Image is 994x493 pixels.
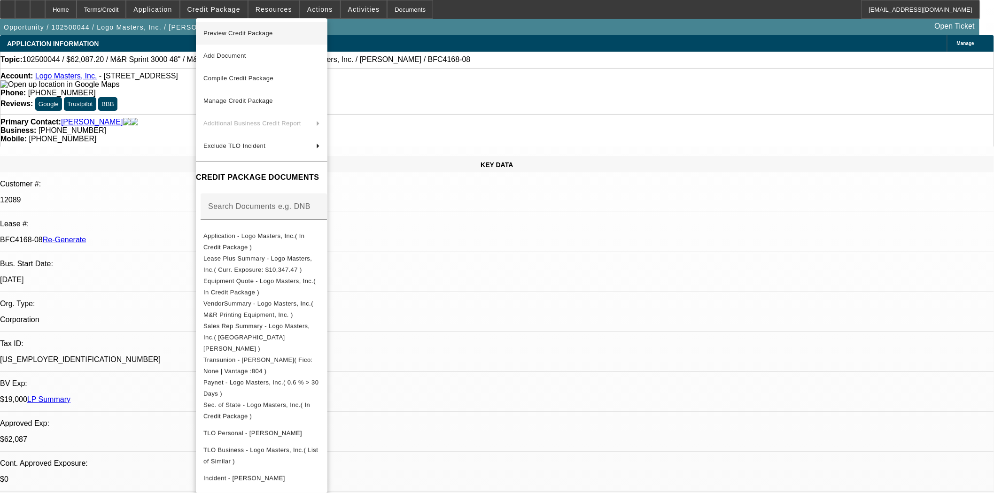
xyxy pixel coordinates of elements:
[196,172,327,183] h4: CREDIT PACKAGE DOCUMENTS
[196,320,327,354] button: Sales Rep Summary - Logo Masters, Inc.( Mansfield, Jeff )
[203,356,313,374] span: Transunion - [PERSON_NAME]( Fico: None | Vantage :804 )
[203,254,312,273] span: Lease Plus Summary - Logo Masters, Inc.( Curr. Exposure: $10,347.47 )
[203,97,273,104] span: Manage Credit Package
[203,52,246,59] span: Add Document
[196,422,327,444] button: TLO Personal - Bierk, Mark
[196,399,327,422] button: Sec. of State - Logo Masters, Inc.( In Credit Package )
[203,474,285,481] span: Incident - [PERSON_NAME]
[196,230,327,253] button: Application - Logo Masters, Inc.( In Credit Package )
[203,30,273,37] span: Preview Credit Package
[203,232,305,250] span: Application - Logo Masters, Inc.( In Credit Package )
[196,444,327,467] button: TLO Business - Logo Masters, Inc.( List of Similar )
[203,322,310,352] span: Sales Rep Summary - Logo Masters, Inc.( [GEOGRAPHIC_DATA][PERSON_NAME] )
[203,300,313,318] span: VendorSummary - Logo Masters, Inc.( M&R Printing Equipment, Inc. )
[196,377,327,399] button: Paynet - Logo Masters, Inc.( 0.6 % > 30 Days )
[203,429,302,436] span: TLO Personal - [PERSON_NAME]
[203,401,310,419] span: Sec. of State - Logo Masters, Inc.( In Credit Package )
[208,202,311,210] mat-label: Search Documents e.g. DNB
[203,142,265,149] span: Exclude TLO Incident
[203,378,318,397] span: Paynet - Logo Masters, Inc.( 0.6 % > 30 Days )
[196,298,327,320] button: VendorSummary - Logo Masters, Inc.( M&R Printing Equipment, Inc. )
[203,277,316,295] span: Equipment Quote - Logo Masters, Inc.( In Credit Package )
[203,446,318,464] span: TLO Business - Logo Masters, Inc.( List of Similar )
[196,275,327,298] button: Equipment Quote - Logo Masters, Inc.( In Credit Package )
[196,253,327,275] button: Lease Plus Summary - Logo Masters, Inc.( Curr. Exposure: $10,347.47 )
[196,354,327,377] button: Transunion - Bierk, Mark( Fico: None | Vantage :804 )
[203,75,273,82] span: Compile Credit Package
[196,467,327,489] button: Incident - Bierk, Mark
